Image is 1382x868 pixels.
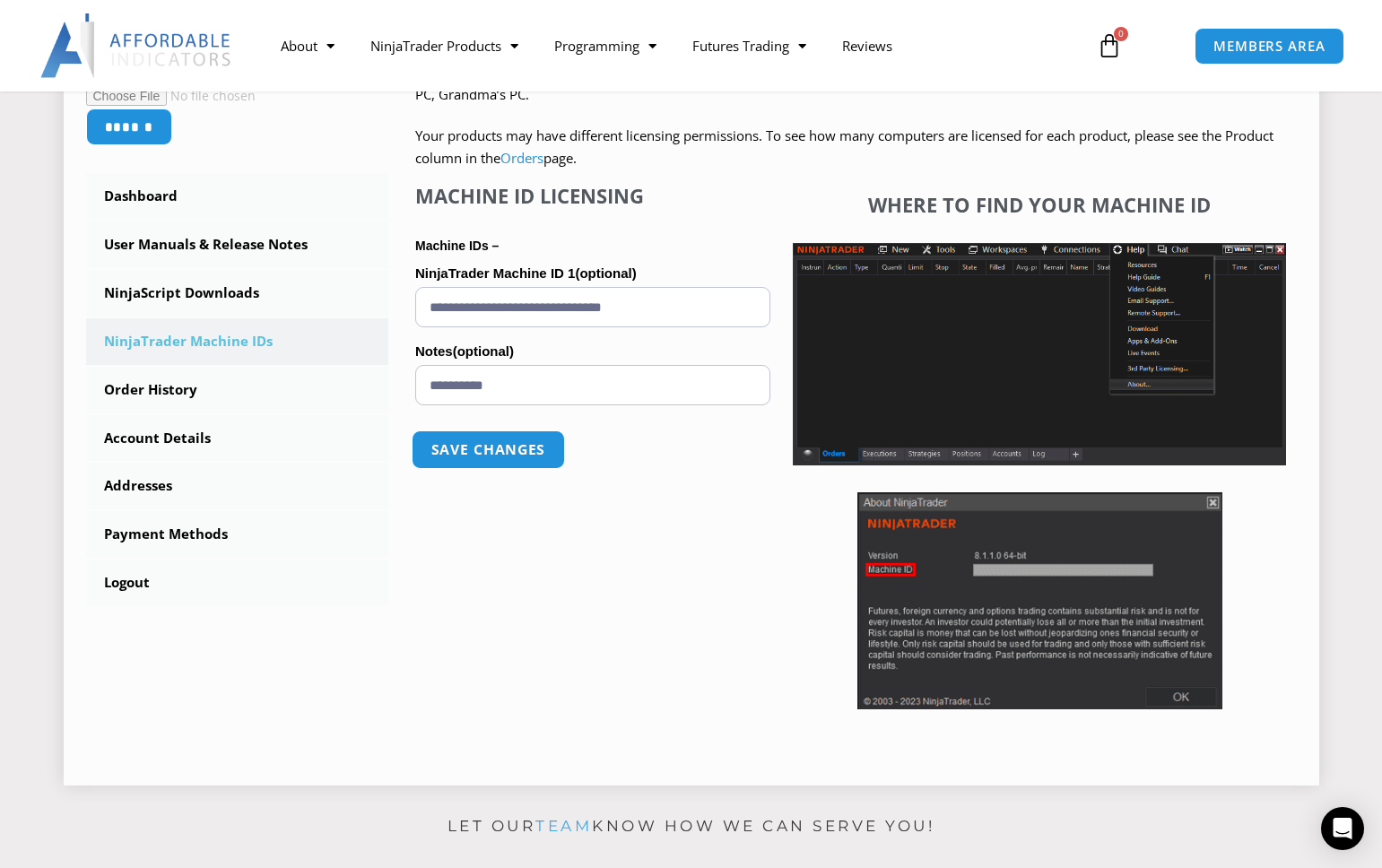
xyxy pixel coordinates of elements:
[536,25,674,66] a: Programming
[86,560,389,606] a: Logout
[824,25,910,66] a: Reviews
[793,243,1286,465] img: Screenshot 2025-01-17 1155544 | Affordable Indicators – NinjaTrader
[793,193,1286,216] h4: Where to find your Machine ID
[674,25,824,66] a: Futures Trading
[415,126,1273,168] span: Your products may have different licensing permissions. To see how many computers are licensed fo...
[1070,20,1149,72] a: 0
[415,184,770,207] h4: Machine ID Licensing
[500,149,543,167] a: Orders
[415,239,499,253] strong: Machine IDs –
[412,430,565,469] button: Save changes
[453,343,514,359] span: (optional)
[263,25,352,66] a: About
[1321,807,1364,850] div: Open Intercom Messenger
[86,463,389,509] a: Addresses
[1195,28,1344,65] a: MEMBERS AREA
[535,817,592,835] a: team
[352,25,536,66] a: NinjaTrader Products
[86,173,389,606] nav: Account pages
[86,173,389,220] a: Dashboard
[86,221,389,268] a: User Manuals & Release Notes
[64,812,1319,841] p: Let our know how we can serve you!
[263,25,1078,66] nav: Menu
[86,415,389,462] a: Account Details
[86,318,389,365] a: NinjaTrader Machine IDs
[40,13,233,78] img: LogoAI | Affordable Indicators – NinjaTrader
[857,492,1222,709] img: Screenshot 2025-01-17 114931 | Affordable Indicators – NinjaTrader
[86,270,389,317] a: NinjaScript Downloads
[1114,27,1128,41] span: 0
[1213,39,1326,53] span: MEMBERS AREA
[575,265,636,281] span: (optional)
[415,338,770,365] label: Notes
[86,511,389,558] a: Payment Methods
[86,367,389,413] a: Order History
[415,260,770,287] label: NinjaTrader Machine ID 1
